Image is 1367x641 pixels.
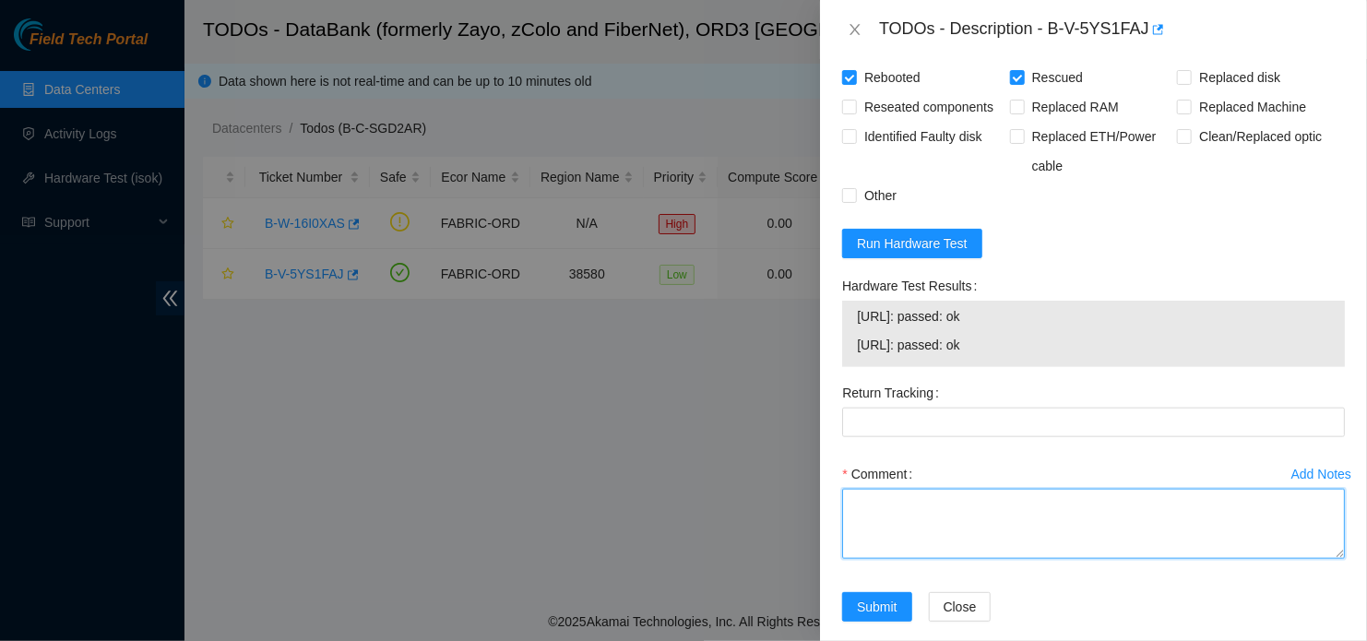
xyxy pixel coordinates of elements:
span: Identified Faulty disk [857,122,990,151]
span: [URL]: passed: ok [857,306,1330,326]
span: Replaced disk [1192,63,1288,92]
label: Hardware Test Results [842,271,984,301]
button: Submit [842,592,912,622]
input: Return Tracking [842,408,1345,437]
textarea: Comment [842,489,1345,559]
button: Add Notes [1290,459,1352,489]
div: TODOs - Description - B-V-5YS1FAJ [879,15,1345,44]
button: Close [842,21,868,39]
span: Rescued [1025,63,1090,92]
button: Close [929,592,992,622]
span: Clean/Replaced optic [1192,122,1329,151]
span: Run Hardware Test [857,233,968,254]
span: Replaced Machine [1192,92,1314,122]
span: Submit [857,597,897,617]
span: [URL]: passed: ok [857,335,1330,355]
button: Run Hardware Test [842,229,982,258]
div: Add Notes [1291,468,1351,481]
span: Replaced RAM [1025,92,1126,122]
span: Reseated components [857,92,1001,122]
label: Comment [842,459,920,489]
span: Replaced ETH/Power cable [1025,122,1178,181]
span: Other [857,181,904,210]
span: Rebooted [857,63,928,92]
span: Close [944,597,977,617]
span: close [848,22,862,37]
label: Return Tracking [842,378,946,408]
